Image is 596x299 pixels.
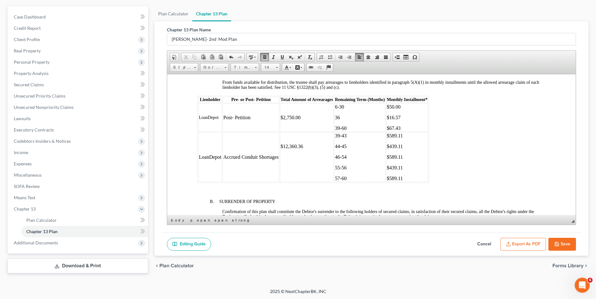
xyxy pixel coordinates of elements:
span: 6 [588,278,593,283]
a: Align Right [373,53,381,61]
a: Subscript [287,53,295,61]
span: Codebtors Insiders & Notices [14,138,71,144]
a: 14 [261,63,280,72]
span: Forms Library [552,263,583,268]
a: Insert/Remove Numbered List [317,53,326,61]
a: Justify [381,53,390,61]
a: Superscript [295,53,304,61]
span: Credit Report [14,25,41,31]
a: strong element [231,217,250,223]
a: Redo [236,53,244,61]
a: Insert Page Break for Printing [393,53,402,61]
a: Increase Indent [345,53,354,61]
a: Executory Contracts [9,124,148,136]
i: chevron_left [154,263,159,268]
button: chevron_left Plan Calculator [154,263,194,268]
p: 55-56 [168,91,217,96]
p: $439.11 [220,69,260,75]
span: Case Dashboard [14,14,46,19]
a: Unsecured Priority Claims [9,90,148,102]
a: Link [307,63,315,72]
span: Miscellaneous [14,172,42,178]
span: Styles [170,63,192,72]
a: Chapter 13 Plan [21,226,148,237]
a: Insert Special Character [410,53,419,61]
a: span element [213,217,230,223]
a: body element [170,217,189,223]
a: Unlink [315,63,324,72]
a: Paste from Word [216,53,225,61]
a: Anchor [324,63,333,72]
span: Expenses [14,161,32,166]
a: Property Analysis [9,68,148,79]
a: Italic [269,53,278,61]
span: Resize [571,220,574,223]
span: 14 [261,63,274,72]
a: Unsecured Nonpriority Claims [9,102,148,113]
span: Chapter 13 Plan [26,229,58,234]
input: Enter name... [167,33,576,45]
a: Table [402,53,410,61]
a: p element [189,217,195,223]
span: Unsecured Nonpriority Claims [14,104,74,110]
span: Plan Calculator [159,263,194,268]
p: $589.11 [220,80,260,86]
p: $589.11 [220,59,260,64]
a: Insert/Remove Bulleted List [326,53,334,61]
i: chevron_right [583,263,588,268]
span: Lawsuits [14,116,31,121]
a: Undo [227,53,236,61]
a: Normal [200,63,229,72]
span: Executory Contracts [14,127,54,132]
a: Cut [181,53,190,61]
iframe: Rich Text Editor, document-ckeditor [167,74,576,216]
a: Bold [260,53,269,61]
a: Editing Guide [167,238,211,251]
span: Real Property [14,48,41,53]
a: Styles [170,63,198,72]
a: Underline [278,53,287,61]
span: Secured Claims [14,82,44,87]
span: B. SURRENDER OF PROPERTY [43,125,108,130]
span: Plan Calculator [26,217,57,223]
p: 57-60 [168,101,217,107]
a: Times New Roman [231,63,259,72]
button: Export as PDF [500,238,546,251]
a: Copy [190,53,199,61]
a: Paste as plain text [208,53,216,61]
a: Remove Format [306,53,314,61]
button: Save [548,238,576,251]
a: Chapter 13 Plan [192,6,231,21]
p: $439.11 [220,91,260,96]
span: Confirmation of this plan shall constitute the Debtor's surrender to the following holders of sec... [55,135,367,145]
span: SOFA Review [14,184,40,189]
span: Property Analysis [14,71,49,76]
button: Forms Library chevron_right [552,263,588,268]
span: Personal Property [14,59,49,65]
p: $589.11 [220,101,260,107]
a: Center [364,53,373,61]
a: Paste [199,53,208,61]
label: Chapter 13 Plan Name [167,26,211,33]
a: Plan Calculator [154,6,192,21]
span: Chapter 13 [14,206,36,211]
span: Times New Roman [231,63,253,72]
a: Case Dashboard [9,11,148,23]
